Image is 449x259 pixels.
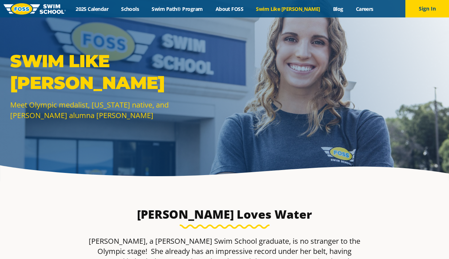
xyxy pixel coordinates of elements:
h3: [PERSON_NAME] Loves Water [126,207,324,222]
p: Meet Olympic medalist, [US_STATE] native, and [PERSON_NAME] alumna [PERSON_NAME] [10,100,221,121]
a: Careers [349,5,380,12]
a: Swim Like [PERSON_NAME] [250,5,327,12]
a: Swim Path® Program [145,5,209,12]
a: Blog [326,5,349,12]
a: Schools [115,5,145,12]
a: 2025 Calendar [69,5,115,12]
a: About FOSS [209,5,250,12]
p: SWIM LIKE [PERSON_NAME] [10,50,221,94]
img: FOSS Swim School Logo [4,3,66,15]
